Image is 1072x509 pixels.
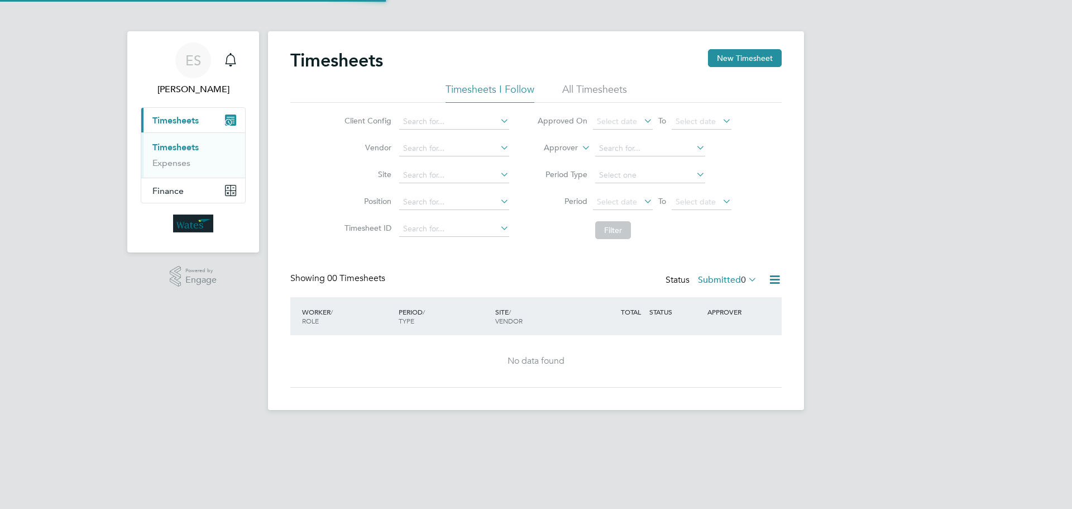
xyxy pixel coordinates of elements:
span: Timesheets [152,115,199,126]
span: / [509,307,511,316]
div: SITE [492,302,589,331]
div: Timesheets [141,132,245,178]
label: Submitted [698,274,757,286]
div: WORKER [299,302,396,331]
label: Approved On [537,116,587,126]
span: / [423,307,425,316]
span: Select date [597,116,637,126]
label: Timesheet ID [341,223,391,233]
label: Site [341,169,391,179]
input: Search for... [399,194,509,210]
label: Period Type [537,169,587,179]
a: Expenses [152,158,190,168]
span: Select date [676,197,716,207]
span: TOTAL [621,307,641,316]
span: ROLE [302,316,319,325]
label: Position [341,196,391,206]
label: Client Config [341,116,391,126]
span: 0 [741,274,746,286]
input: Select one [595,168,705,183]
label: Vendor [341,142,391,153]
span: Powered by [185,266,217,275]
div: APPROVER [705,302,763,322]
li: All Timesheets [562,83,627,103]
input: Search for... [399,141,509,156]
input: Search for... [595,141,705,156]
span: To [655,194,669,208]
li: Timesheets I Follow [446,83,534,103]
button: Filter [595,221,631,239]
span: To [655,113,669,128]
nav: Main navigation [127,31,259,253]
label: Approver [528,142,578,154]
div: STATUS [647,302,705,322]
div: PERIOD [396,302,492,331]
span: ES [185,53,201,68]
input: Search for... [399,221,509,237]
div: Showing [290,273,387,284]
label: Period [537,196,587,206]
button: Finance [141,178,245,203]
button: Timesheets [141,108,245,132]
a: ES[PERSON_NAME] [141,42,246,96]
img: wates-logo-retina.png [173,215,213,232]
a: Timesheets [152,142,199,153]
input: Search for... [399,168,509,183]
span: VENDOR [495,316,523,325]
span: Select date [597,197,637,207]
span: / [331,307,333,316]
span: Engage [185,275,217,285]
span: Finance [152,185,184,196]
a: Go to home page [141,215,246,232]
input: Search for... [399,114,509,130]
span: TYPE [399,316,414,325]
h2: Timesheets [290,49,383,72]
span: 00 Timesheets [327,273,385,284]
span: Emily Summerfield [141,83,246,96]
div: Status [666,273,759,288]
span: Select date [676,116,716,126]
a: Powered byEngage [170,266,217,287]
div: No data found [301,355,770,367]
button: New Timesheet [708,49,782,67]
